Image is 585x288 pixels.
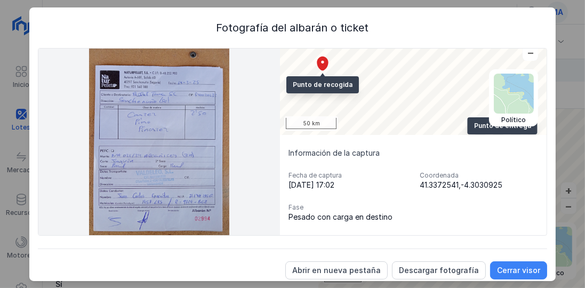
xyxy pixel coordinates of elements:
[289,148,538,158] div: Información de la captura
[494,74,534,114] img: political.webp
[494,116,534,124] div: Político
[420,180,538,190] div: 41.3372541,-4.3030925
[399,265,479,276] div: Descargar fotografía
[289,180,407,190] div: [DATE] 17:02
[289,203,407,212] div: Fase
[420,171,538,180] div: Coordenada
[523,45,538,61] button: –
[497,265,540,276] div: Cerrar visor
[285,261,388,279] button: Abrir en nueva pestaña
[490,261,547,279] button: Cerrar visor
[392,261,486,279] button: Descargar fotografía
[292,265,381,276] div: Abrir en nueva pestaña
[38,49,280,235] img: https://storage.googleapis.com/prod---trucker-nemus.appspot.com/images/141/141-6.jpg?X-Goog-Algor...
[289,212,407,222] div: Pesado con carga en destino
[289,171,407,180] div: Fecha de captura
[38,20,547,35] div: Fotografía del albarán o ticket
